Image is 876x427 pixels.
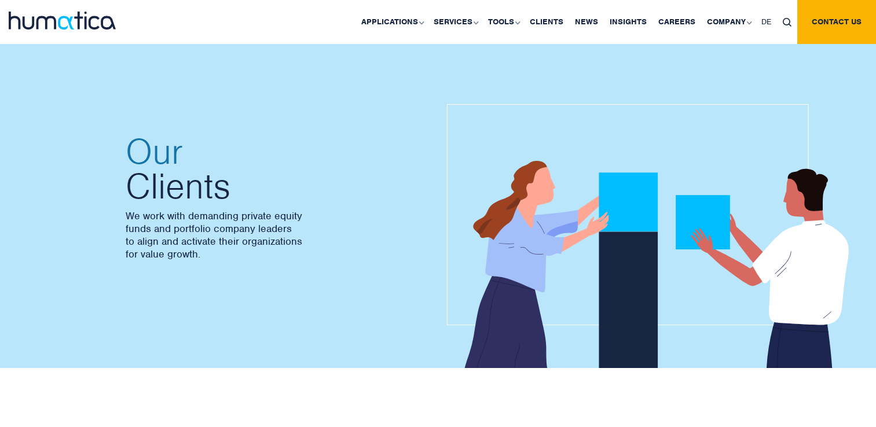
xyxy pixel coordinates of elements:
[126,134,427,204] h2: Clients
[761,17,771,27] span: DE
[783,18,791,27] img: search_icon
[9,12,116,30] img: logo
[126,134,427,169] span: Our
[126,209,427,260] p: We work with demanding private equity funds and portfolio company leaders to align and activate t...
[447,104,864,370] img: about_banner1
